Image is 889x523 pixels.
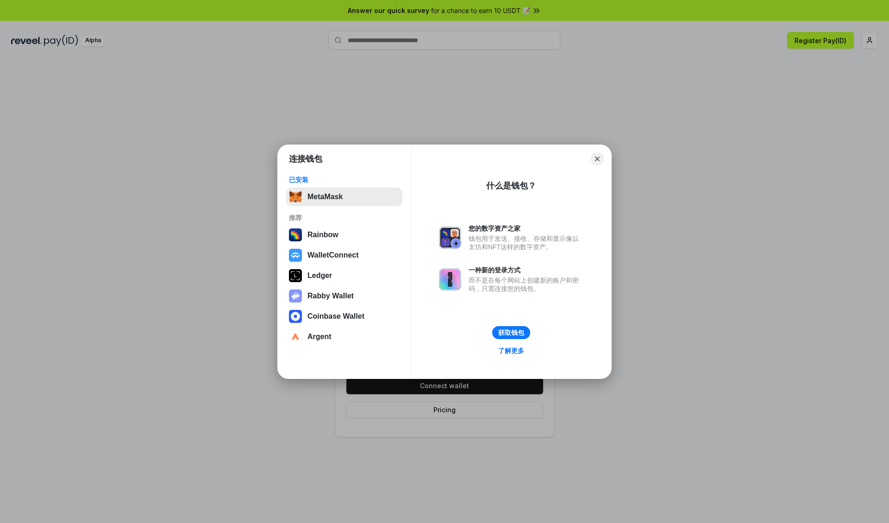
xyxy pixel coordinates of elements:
[286,328,402,346] button: Argent
[289,330,302,343] img: svg+xml,%3Csvg%20width%3D%2228%22%20height%3D%2228%22%20viewBox%3D%220%200%2028%2028%22%20fill%3D...
[492,326,530,339] button: 获取钱包
[289,249,302,262] img: svg+xml,%3Csvg%20width%3D%2228%22%20height%3D%2228%22%20viewBox%3D%220%200%2028%2028%22%20fill%3D...
[286,226,402,244] button: Rainbow
[486,180,536,191] div: 什么是钱包？
[289,269,302,282] img: svg+xml,%3Csvg%20xmlns%3D%22http%3A%2F%2Fwww.w3.org%2F2000%2Fsvg%22%20width%3D%2228%22%20height%3...
[469,266,583,274] div: 一种新的登录方式
[498,347,524,355] div: 了解更多
[286,266,402,285] button: Ledger
[289,214,400,222] div: 推荐
[286,287,402,305] button: Rabby Wallet
[439,227,461,249] img: svg+xml,%3Csvg%20xmlns%3D%22http%3A%2F%2Fwww.w3.org%2F2000%2Fsvg%22%20fill%3D%22none%22%20viewBox...
[469,276,583,293] div: 而不是在每个网站上创建新的账户和密码，只需连接您的钱包。
[286,246,402,265] button: WalletConnect
[289,153,322,164] h1: 连接钱包
[307,251,359,259] div: WalletConnect
[307,292,354,300] div: Rabby Wallet
[286,188,402,206] button: MetaMask
[469,224,583,233] div: 您的数字资产之家
[286,307,402,326] button: Coinbase Wallet
[289,310,302,323] img: svg+xml,%3Csvg%20width%3D%2228%22%20height%3D%2228%22%20viewBox%3D%220%200%2028%2028%22%20fill%3D...
[289,290,302,302] img: svg+xml,%3Csvg%20xmlns%3D%22http%3A%2F%2Fwww.w3.org%2F2000%2Fsvg%22%20fill%3D%22none%22%20viewBox...
[498,328,524,337] div: 获取钱包
[307,312,364,321] div: Coinbase Wallet
[439,268,461,290] img: svg+xml,%3Csvg%20xmlns%3D%22http%3A%2F%2Fwww.w3.org%2F2000%2Fsvg%22%20fill%3D%22none%22%20viewBox...
[493,345,530,357] a: 了解更多
[591,152,604,165] button: Close
[289,190,302,203] img: svg+xml,%3Csvg%20fill%3D%22none%22%20height%3D%2233%22%20viewBox%3D%220%200%2035%2033%22%20width%...
[289,176,400,184] div: 已安装
[307,271,332,280] div: Ledger
[469,234,583,251] div: 钱包用于发送、接收、存储和显示像以太坊和NFT这样的数字资产。
[307,193,343,201] div: MetaMask
[307,333,332,341] div: Argent
[307,231,338,239] div: Rainbow
[289,228,302,241] img: svg+xml,%3Csvg%20width%3D%22120%22%20height%3D%22120%22%20viewBox%3D%220%200%20120%20120%22%20fil...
